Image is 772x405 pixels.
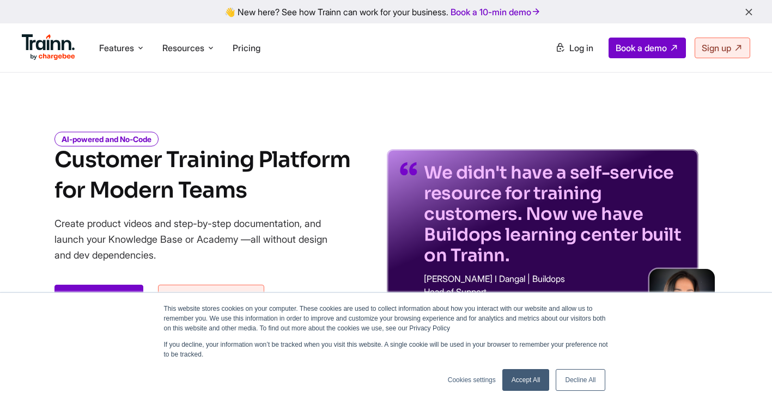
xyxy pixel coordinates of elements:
span: Sign up [702,42,731,53]
p: If you decline, your information won’t be tracked when you visit this website. A single cookie wi... [164,340,609,359]
span: Log in [569,42,593,53]
img: sabina-buildops.d2e8138.png [649,269,715,334]
a: Pricing [233,42,260,53]
span: Features [99,42,134,54]
a: Book a 10-min demo [448,4,543,20]
p: We didn't have a self-service resource for training customers. Now we have Buildops learning cent... [424,162,685,266]
img: quotes-purple.41a7099.svg [400,162,417,175]
img: Trainn Logo [22,34,75,60]
p: This website stores cookies on your computer. These cookies are used to collect information about... [164,304,609,333]
span: Book a demo [616,42,667,53]
a: Get a Demo [54,285,143,311]
a: Sign up for free [158,285,264,311]
a: Accept All [502,369,550,391]
h1: Customer Training Platform for Modern Teams [54,145,350,206]
p: [PERSON_NAME] I Dangal | Buildops [424,274,685,283]
a: Decline All [556,369,605,391]
p: Create product videos and step-by-step documentation, and launch your Knowledge Base or Academy —... [54,216,343,263]
a: Book a demo [609,38,686,58]
p: Head of Support [424,287,685,296]
a: Sign up [695,38,750,58]
a: Log in [549,38,600,58]
span: Resources [162,42,204,54]
a: Cookies settings [448,375,496,385]
i: AI-powered and No-Code [54,132,159,146]
div: 👋 New here? See how Trainn can work for your business. [7,7,765,17]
